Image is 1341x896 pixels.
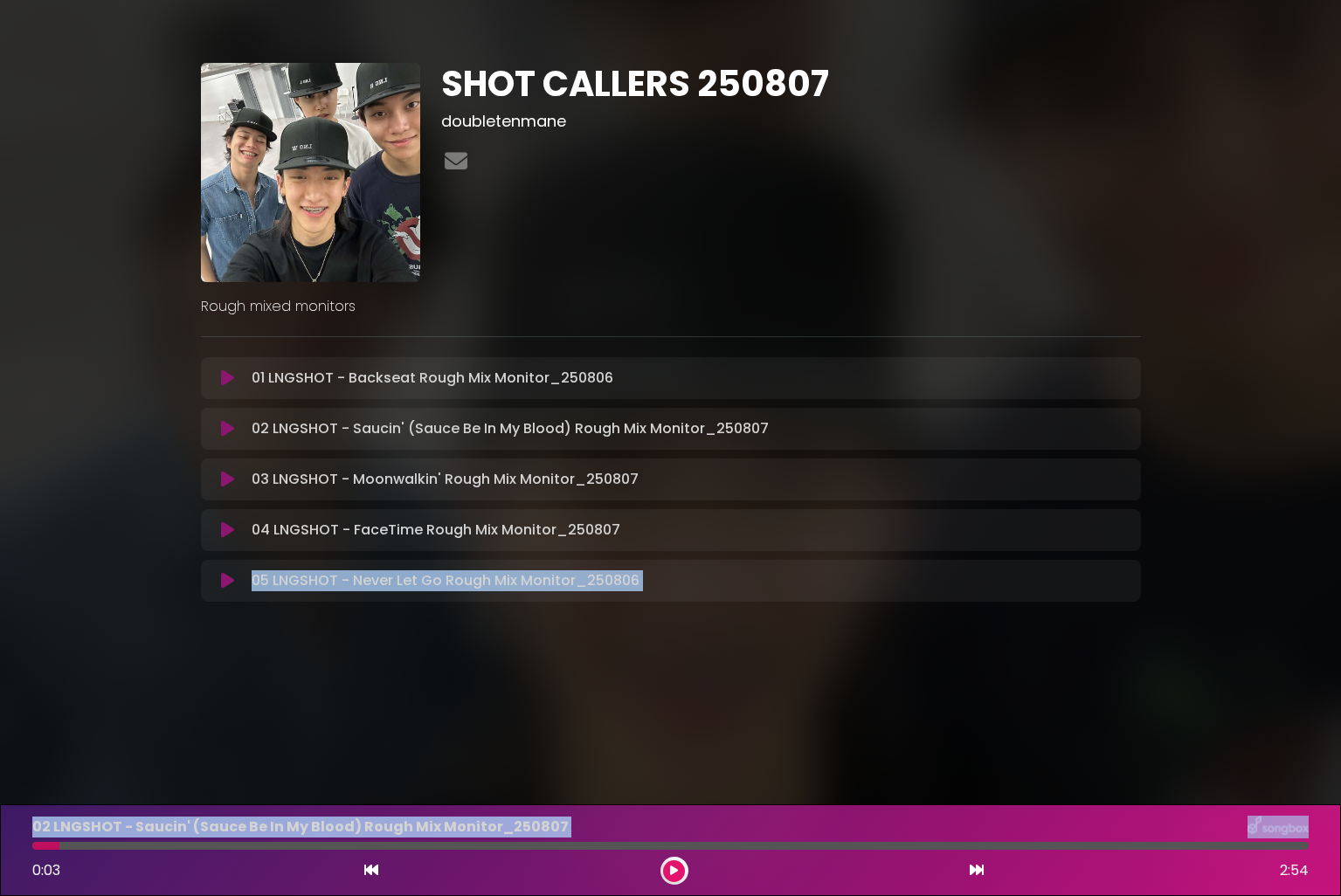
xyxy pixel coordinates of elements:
p: 03 LNGSHOT - Moonwalkin' Rough Mix Monitor_250807 [252,469,639,490]
p: 02 LNGSHOT - Saucin' (Sauce Be In My Blood) Rough Mix Monitor_250807 [252,418,769,439]
p: 04 LNGSHOT - FaceTime Rough Mix Monitor_250807 [252,520,620,541]
h3: doubletenmane [441,112,1141,131]
h1: SHOT CALLERS 250807 [441,63,1141,105]
p: 01 LNGSHOT - Backseat Rough Mix Monitor_250806 [252,368,613,389]
img: EhfZEEfJT4ehH6TTm04u [201,63,420,282]
p: Rough mixed monitors [201,296,1141,317]
p: 05 LNGSHOT - Never Let Go Rough Mix Monitor_250806 [252,570,639,591]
